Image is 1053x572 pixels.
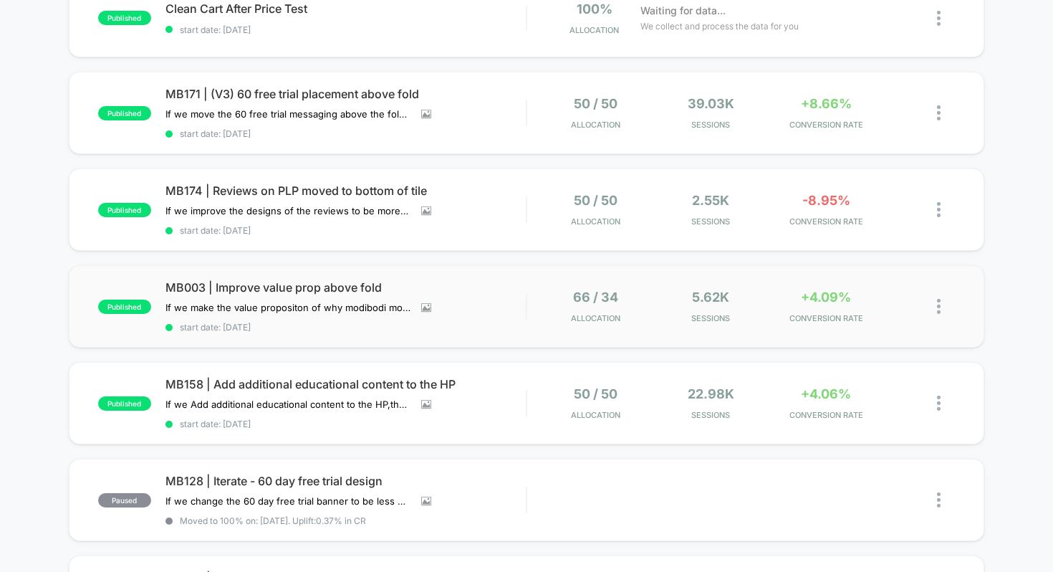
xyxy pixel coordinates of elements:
span: Allocation [569,25,619,35]
img: close [937,299,941,314]
img: close [937,396,941,411]
span: +4.09% [801,290,851,305]
span: 66 / 34 [573,290,618,305]
span: Waiting for data... [640,3,726,19]
span: If we make the value propositon of why modibodi more clear above the fold,then conversions will i... [165,302,410,313]
span: start date: [DATE] [165,24,526,35]
img: close [937,105,941,120]
span: CONVERSION RATE [772,120,880,130]
span: 100% [577,1,612,16]
img: close [937,492,941,507]
span: We collect and process the data for you [640,19,799,33]
span: Sessions [657,120,765,130]
span: Sessions [657,313,765,323]
span: published [98,203,151,217]
span: published [98,300,151,314]
span: Clean Cart After Price Test [165,1,526,16]
span: MB128 | Iterate - 60 day free trial design [165,474,526,488]
span: 39.03k [688,96,734,111]
span: 50 / 50 [574,96,617,111]
span: start date: [DATE] [165,322,526,333]
span: Allocation [571,216,620,227]
span: MB158 | Add additional educational content to the HP [165,377,526,391]
span: published [98,106,151,120]
span: 2.55k [692,193,729,208]
span: start date: [DATE] [165,128,526,139]
span: +4.06% [801,386,851,401]
span: published [98,11,151,25]
span: 50 / 50 [574,193,617,208]
span: Moved to 100% on: [DATE] . Uplift: 0.37% in CR [180,515,366,526]
span: -8.95% [802,193,850,208]
span: If we change the 60 day free trial banner to be less distracting from the primary CTA,then conver... [165,495,410,507]
span: Sessions [657,216,765,227]
span: start date: [DATE] [165,225,526,236]
span: Allocation [571,313,620,323]
span: CONVERSION RATE [772,313,880,323]
span: CONVERSION RATE [772,216,880,227]
span: If we Add additional educational content to the HP,then CTR will increase,because visitors are be... [165,399,410,410]
span: MB003 | Improve value prop above fold [165,280,526,295]
span: 22.98k [688,386,734,401]
span: 50 / 50 [574,386,617,401]
img: close [937,11,941,26]
span: start date: [DATE] [165,419,526,429]
span: +8.66% [801,96,852,111]
span: MB171 | (V3) 60 free trial placement above fold [165,87,526,101]
span: CONVERSION RATE [772,410,880,420]
span: paused [98,493,151,507]
span: Sessions [657,410,765,420]
span: Allocation [571,120,620,130]
span: 5.62k [692,290,729,305]
span: If we move the 60 free trial messaging above the fold for mobile,then conversions will increase,b... [165,108,410,120]
span: MB174 | Reviews on PLP moved to bottom of tile [165,183,526,198]
span: published [98,396,151,411]
span: If we improve the designs of the reviews to be more visible and credible,then conversions will in... [165,205,410,216]
span: Allocation [571,410,620,420]
img: close [937,202,941,217]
